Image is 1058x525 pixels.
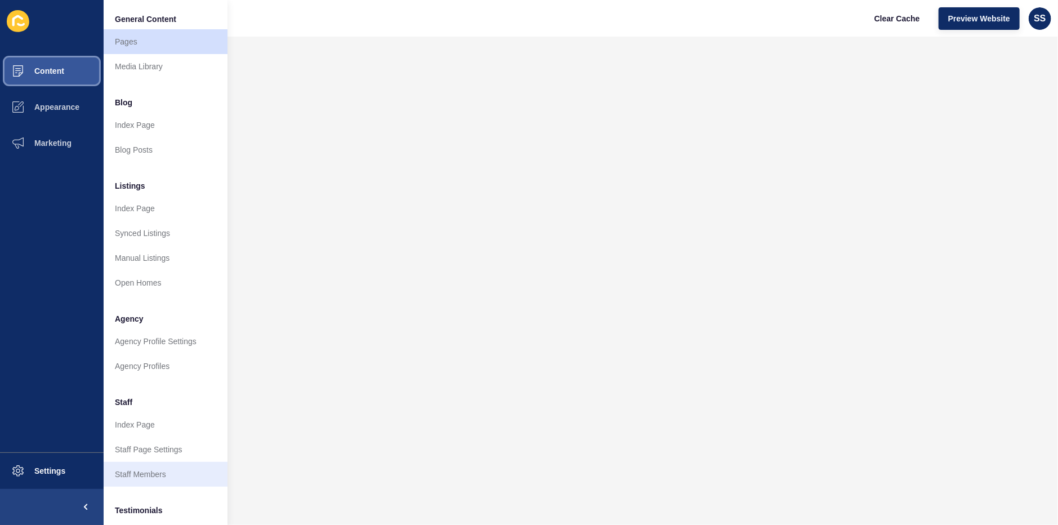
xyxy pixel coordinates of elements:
a: Open Homes [104,270,227,295]
span: Staff [115,397,132,408]
a: Synced Listings [104,221,227,246]
a: Staff Page Settings [104,437,227,462]
a: Pages [104,29,227,54]
a: Agency Profiles [104,354,227,379]
a: Media Library [104,54,227,79]
span: Testimonials [115,505,163,516]
a: Index Page [104,113,227,137]
a: Blog Posts [104,137,227,162]
span: Listings [115,180,145,192]
span: Clear Cache [874,13,920,24]
button: Preview Website [939,7,1020,30]
a: Staff Members [104,462,227,487]
a: Index Page [104,196,227,221]
button: Clear Cache [865,7,930,30]
span: SS [1034,13,1046,24]
a: Agency Profile Settings [104,329,227,354]
a: Index Page [104,412,227,437]
span: Blog [115,97,132,108]
a: Manual Listings [104,246,227,270]
span: Agency [115,313,144,324]
span: General Content [115,14,176,25]
span: Preview Website [948,13,1010,24]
